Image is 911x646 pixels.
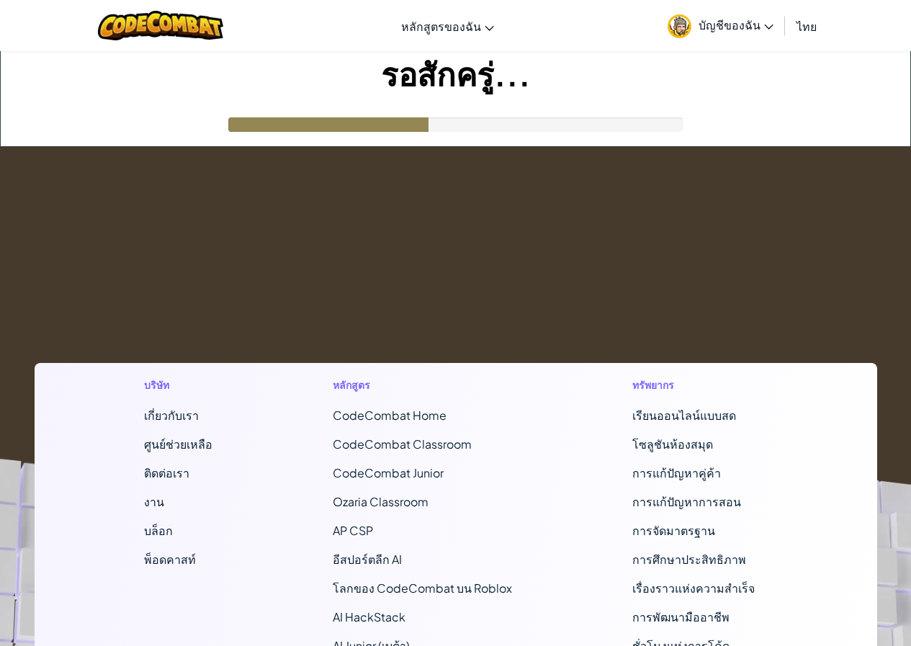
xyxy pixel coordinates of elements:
a: บล็อก [144,523,173,538]
a: Ozaria Classroom [333,494,428,509]
h1: ทรัพยากร [632,377,767,392]
a: AP CSP [333,523,373,538]
a: AI HackStack [333,609,405,624]
a: ศูนย์ช่วยเหลือ [144,436,212,452]
span: ติดต่อเรา [144,465,189,480]
span: บัญชีของฉัน [699,17,773,32]
h1: บริษัท [144,377,212,392]
img: avatar [668,14,691,38]
a: พ็อดคาสท์ [144,552,196,567]
span: หลักสูตรของฉัน [401,19,481,34]
span: ไทย [796,19,817,34]
h1: รอสักครู่... [1,51,910,96]
a: ไทย [789,6,824,45]
a: อีสปอร์ตลีก AI [333,552,402,567]
a: เรียนออนไลน์แบบสด [632,408,736,423]
a: บัญชีของฉัน [660,3,781,48]
a: CodeCombat Classroom [333,436,472,452]
span: CodeCombat Home [333,408,446,423]
a: CodeCombat Junior [333,465,444,480]
h1: หลักสูตร [333,377,512,392]
a: โซลูชันห้องสมุด [632,436,713,452]
a: การจัดมาตรฐาน [632,523,715,538]
a: เกี่ยวกับเรา [144,408,199,423]
a: การแก้ปัญหาการสอน [632,494,741,509]
a: งาน [144,494,164,509]
a: การพัฒนามืออาชีพ [632,609,730,624]
a: เรื่องราวแห่งความสำเร็จ [632,580,755,596]
img: CodeCombat logo [98,11,224,40]
a: โลกของ CodeCombat บน Roblox [333,580,512,596]
a: หลักสูตรของฉัน [394,6,501,45]
a: การแก้ปัญหาคู่ค้า [632,465,721,480]
a: การศึกษาประสิทธิภาพ [632,552,746,567]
